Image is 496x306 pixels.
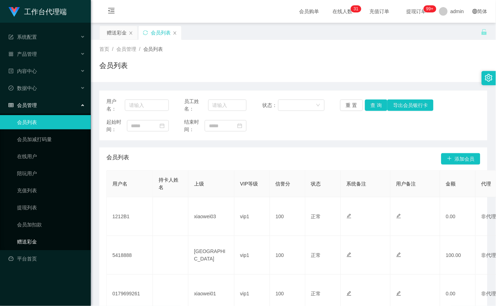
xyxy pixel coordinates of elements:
[188,236,235,275] td: [GEOGRAPHIC_DATA]
[329,9,356,14] span: 在线人数
[24,0,67,23] h1: 工作台代理端
[106,118,127,133] span: 起始时间：
[17,200,85,215] a: 提现列表
[9,69,13,74] i: 图标: profile
[9,85,37,91] span: 数据中心
[311,214,321,219] span: 正常
[208,100,247,111] input: 请输入
[340,100,363,111] button: 重 置
[440,236,476,275] td: 100.00
[311,181,321,187] span: 状态
[116,46,136,52] span: 会员管理
[347,181,367,187] span: 系统备注
[424,5,436,12] sup: 1042
[270,236,305,275] td: 100
[311,252,321,258] span: 正常
[311,291,321,297] span: 正常
[106,153,129,165] span: 会员列表
[396,252,401,257] i: 图标: edit
[9,86,13,91] i: 图标: check-circle-o
[9,103,13,108] i: 图标: table
[9,51,37,57] span: 产品管理
[139,46,140,52] span: /
[440,197,476,236] td: 0.00
[107,26,127,39] div: 赠送彩金
[366,9,393,14] span: 充值订单
[17,166,85,181] a: 陪玩用户
[17,149,85,163] a: 在线用户
[184,118,205,133] span: 结束时间：
[347,214,352,219] i: 图标: edit
[107,197,153,236] td: 1212B1
[17,115,85,129] a: 会员列表
[441,153,480,165] button: 图标: plus添加会员
[396,181,416,187] span: 用户备注
[485,74,493,82] i: 图标: setting
[354,5,356,12] p: 3
[17,235,85,249] a: 赠送彩金
[9,34,13,39] i: 图标: form
[9,102,37,108] span: 会员管理
[9,68,37,74] span: 内容中心
[237,123,242,128] i: 图标: calendar
[446,181,456,187] span: 金额
[473,9,478,14] i: 图标: global
[396,291,401,296] i: 图标: edit
[194,181,204,187] span: 上级
[143,46,163,52] span: 会员列表
[403,9,430,14] span: 提现订单
[9,34,37,40] span: 系统配置
[356,5,359,12] p: 1
[184,98,208,113] span: 员工姓名：
[112,46,114,52] span: /
[9,9,67,14] a: 工作台代理端
[347,252,352,257] i: 图标: edit
[173,31,177,35] i: 图标: close
[9,52,13,57] i: 图标: appstore-o
[9,7,20,17] img: logo.9652507e.png
[481,181,491,187] span: 代理
[262,102,278,109] span: 状态：
[17,183,85,198] a: 充值列表
[276,181,291,187] span: 信誉分
[270,197,305,236] td: 100
[159,177,178,190] span: 持卡人姓名
[107,236,153,275] td: 5418888
[481,29,487,35] i: 图标: unlock
[125,100,169,111] input: 请输入
[9,252,85,266] a: 图标: dashboard平台首页
[151,26,171,39] div: 会员列表
[351,5,361,12] sup: 31
[129,31,133,35] i: 图标: close
[160,123,165,128] i: 图标: calendar
[99,0,123,23] i: 图标: menu-fold
[347,291,352,296] i: 图标: edit
[188,197,235,236] td: xiaowei03
[240,181,258,187] span: VIP等级
[143,30,148,35] i: 图标: sync
[112,181,127,187] span: 用户名
[106,98,125,113] span: 用户名：
[387,100,434,111] button: 导出会员银行卡
[235,236,270,275] td: vip1
[17,218,85,232] a: 会员加扣款
[99,60,128,71] h1: 会员列表
[235,197,270,236] td: vip1
[316,103,320,108] i: 图标: down
[17,132,85,146] a: 会员加减打码量
[99,46,109,52] span: 首页
[396,214,401,219] i: 图标: edit
[365,100,388,111] button: 查 询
